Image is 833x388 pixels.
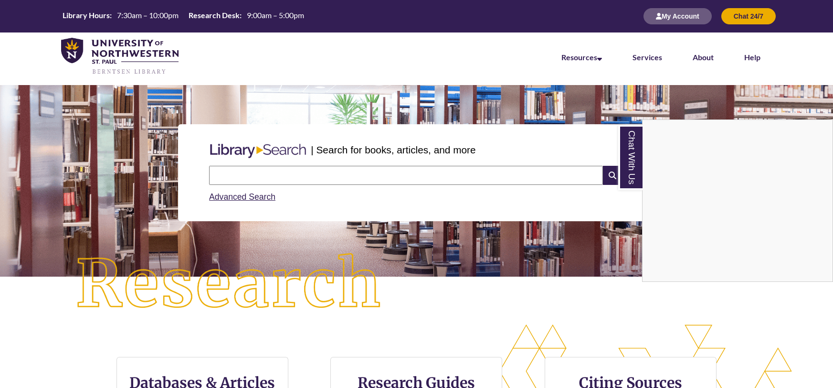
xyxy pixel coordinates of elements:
a: Help [744,53,760,62]
img: UNWSP Library Logo [61,38,179,75]
a: Services [633,53,662,62]
a: Chat With Us [618,125,643,190]
a: About [693,53,714,62]
div: Chat With Us [642,119,833,282]
a: Resources [561,53,602,62]
iframe: Chat Widget [643,120,833,281]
